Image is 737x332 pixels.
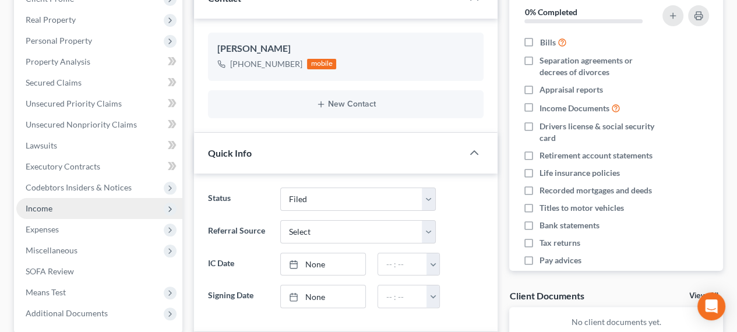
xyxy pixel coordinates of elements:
[26,224,59,234] span: Expenses
[307,59,336,69] div: mobile
[697,292,725,320] div: Open Intercom Messenger
[539,37,555,48] span: Bills
[16,156,182,177] a: Executory Contracts
[26,77,82,87] span: Secured Claims
[26,36,92,45] span: Personal Property
[16,51,182,72] a: Property Analysis
[539,84,603,96] span: Appraisal reports
[539,185,652,196] span: Recorded mortgages and deeds
[26,308,108,318] span: Additional Documents
[509,289,584,302] div: Client Documents
[16,72,182,93] a: Secured Claims
[26,98,122,108] span: Unsecured Priority Claims
[230,58,302,70] div: [PHONE_NUMBER]
[26,161,100,171] span: Executory Contracts
[539,55,660,78] span: Separation agreements or decrees of divorces
[539,150,653,161] span: Retirement account statements
[539,202,624,214] span: Titles to motor vehicles
[217,100,474,109] button: New Contact
[16,261,182,282] a: SOFA Review
[202,253,274,276] label: IC Date
[539,167,620,179] span: Life insurance policies
[26,119,137,129] span: Unsecured Nonpriority Claims
[378,285,427,308] input: -- : --
[26,182,132,192] span: Codebtors Insiders & Notices
[202,188,274,211] label: Status
[539,220,600,231] span: Bank statements
[26,287,66,297] span: Means Test
[539,255,581,266] span: Pay advices
[217,42,474,56] div: [PERSON_NAME]
[378,253,427,276] input: -- : --
[26,56,90,66] span: Property Analysis
[539,121,660,144] span: Drivers license & social security card
[524,7,577,17] strong: 0% Completed
[16,114,182,135] a: Unsecured Nonpriority Claims
[202,285,274,308] label: Signing Date
[26,15,76,24] span: Real Property
[208,147,252,158] span: Quick Info
[281,285,366,308] a: None
[539,237,580,249] span: Tax returns
[202,220,274,243] label: Referral Source
[26,140,57,150] span: Lawsuits
[16,135,182,156] a: Lawsuits
[519,316,714,328] p: No client documents yet.
[689,292,718,300] a: View All
[281,253,366,276] a: None
[16,93,182,114] a: Unsecured Priority Claims
[26,245,77,255] span: Miscellaneous
[26,203,52,213] span: Income
[539,103,609,114] span: Income Documents
[26,266,74,276] span: SOFA Review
